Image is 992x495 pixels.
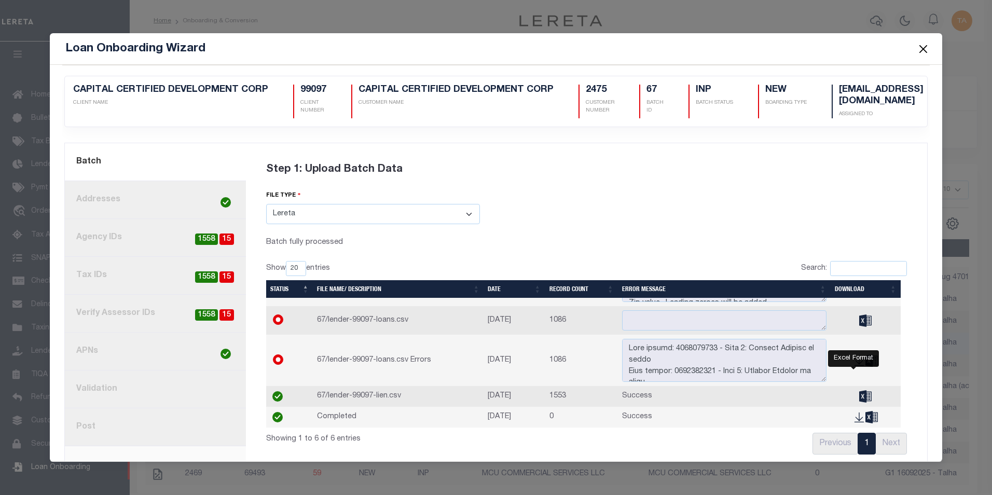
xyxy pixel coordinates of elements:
th: Download: activate to sort column ascending [831,280,901,298]
input: Search: [830,261,907,276]
a: Verify Assessor IDs151558 [65,295,246,333]
div: Excel Format [828,350,879,367]
span: 15 [219,271,234,283]
a: Agency IDs151558 [65,219,246,257]
button: Close [916,42,930,56]
div: Showing 1 to 6 of 6 entries [266,428,526,445]
p: BATCH STATUS [696,99,733,107]
th: Error Message: activate to sort column ascending [618,280,830,298]
td: 67/lender-99097-loans.csv Errors [313,335,484,386]
div: Batch fully processed [266,237,480,249]
a: Post [65,408,246,446]
span: 1558 [195,309,218,321]
td: [DATE] [484,386,545,407]
td: Success [618,407,830,428]
a: Batch [65,143,246,181]
span: 1558 [195,233,218,245]
a: APNs [65,333,246,370]
td: 0 [545,407,618,428]
a: Validation [65,370,246,408]
td: 67/lender-99097-lien.csv [313,386,484,407]
th: Record Count: activate to sort column ascending [545,280,618,298]
p: CLIENT NUMBER [300,99,326,115]
p: BATCH ID [646,99,664,115]
p: CLIENT NAME [73,99,268,107]
img: check-icon-green.svg [272,391,283,402]
h5: 2475 [586,85,614,96]
td: [DATE] [484,407,545,428]
p: Assigned To [839,111,924,118]
a: Tax IDs151558 [65,257,246,295]
h5: 99097 [300,85,326,96]
img: check-icon-green.svg [272,412,283,422]
td: Completed [313,407,484,428]
th: Status: activate to sort column descending [266,280,313,298]
td: Success [618,386,830,407]
td: 1086 [545,306,618,335]
span: 1558 [195,271,218,283]
td: [DATE] [484,335,545,386]
span: 15 [219,233,234,245]
label: file type [266,190,301,200]
h5: [EMAIL_ADDRESS][DOMAIN_NAME] [839,85,924,107]
label: Show entries [266,261,330,276]
h5: INP [696,85,733,96]
img: check-icon-green.svg [221,197,231,208]
td: [DATE] [484,306,545,335]
th: Date: activate to sort column ascending [484,280,545,298]
div: Step 1: Upload Batch Data [266,149,907,190]
td: 67/lender-99097-loans.csv [313,306,484,335]
h5: 67 [646,85,664,96]
h5: Loan Onboarding Wizard [65,42,205,56]
h5: CAPITAL CERTIFIED DEVELOPMENT CORP [73,85,268,96]
textarea: Lore ipsumd: 4068079733 - Sita 2: Consect Adipisc el seddo Eius tempor: 0692382321 - Inci 5: Utla... [622,339,826,382]
th: File Name/ Description: activate to sort column ascending [313,280,484,298]
td: 1086 [545,335,618,386]
p: CUSTOMER NUMBER [586,99,614,115]
a: Addresses [65,181,246,219]
label: Search: [801,261,907,276]
td: 1553 [545,386,618,407]
h5: CAPITAL CERTIFIED DEVELOPMENT CORP [359,85,554,96]
select: Showentries [286,261,306,276]
img: check-icon-green.svg [221,349,231,359]
h5: NEW [765,85,807,96]
span: 15 [219,309,234,321]
a: 1 [858,433,876,455]
p: CUSTOMER NAME [359,99,554,107]
p: Boarding Type [765,99,807,107]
